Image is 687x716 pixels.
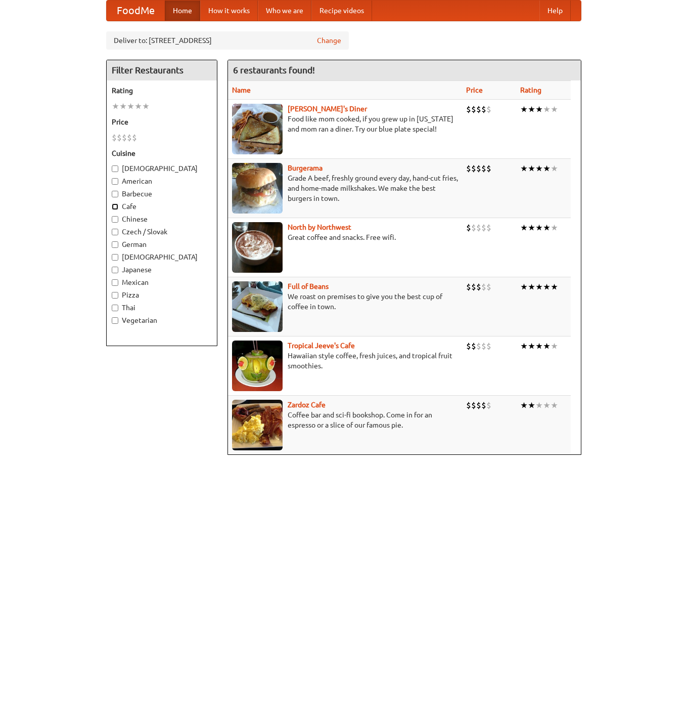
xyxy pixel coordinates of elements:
[232,400,283,450] img: zardoz.jpg
[481,222,486,233] li: $
[127,101,134,112] li: ★
[232,351,458,371] p: Hawaiian style coffee, fresh juices, and tropical fruit smoothies.
[551,104,558,115] li: ★
[112,101,119,112] li: ★
[232,222,283,273] img: north.jpg
[486,400,491,411] li: $
[112,214,212,224] label: Chinese
[112,239,212,249] label: German
[535,400,543,411] li: ★
[112,252,212,262] label: [DEMOGRAPHIC_DATA]
[122,132,127,143] li: $
[486,222,491,233] li: $
[543,281,551,292] li: ★
[528,341,535,352] li: ★
[520,86,541,94] a: Rating
[471,281,476,292] li: $
[471,163,476,174] li: $
[551,341,558,352] li: ★
[107,1,165,21] a: FoodMe
[551,222,558,233] li: ★
[112,303,212,313] label: Thai
[543,163,551,174] li: ★
[233,65,315,75] ng-pluralize: 6 restaurants found!
[107,60,217,80] h4: Filter Restaurants
[288,105,367,113] a: [PERSON_NAME]'s Diner
[528,400,535,411] li: ★
[471,222,476,233] li: $
[476,222,481,233] li: $
[112,305,118,311] input: Thai
[466,341,471,352] li: $
[132,132,137,143] li: $
[471,400,476,411] li: $
[476,400,481,411] li: $
[112,265,212,275] label: Japanese
[466,281,471,292] li: $
[317,35,341,46] a: Change
[112,117,212,127] h5: Price
[112,86,212,96] h5: Rating
[232,281,283,332] img: beans.jpg
[466,400,471,411] li: $
[232,341,283,391] img: jeeves.jpg
[528,104,535,115] li: ★
[142,101,150,112] li: ★
[112,201,212,212] label: Cafe
[112,191,118,197] input: Barbecue
[551,163,558,174] li: ★
[543,222,551,233] li: ★
[535,281,543,292] li: ★
[232,86,251,94] a: Name
[232,173,458,203] p: Grade A beef, freshly ground every day, hand-cut fries, and home-made milkshakes. We make the bes...
[528,281,535,292] li: ★
[551,281,558,292] li: ★
[486,341,491,352] li: $
[471,341,476,352] li: $
[520,104,528,115] li: ★
[134,101,142,112] li: ★
[520,281,528,292] li: ★
[288,223,351,231] b: North by Northwest
[112,203,118,210] input: Cafe
[543,341,551,352] li: ★
[112,148,212,158] h5: Cuisine
[112,165,118,172] input: [DEMOGRAPHIC_DATA]
[112,189,212,199] label: Barbecue
[486,104,491,115] li: $
[288,282,329,290] a: Full of Beans
[258,1,311,21] a: Who we are
[112,254,118,261] input: [DEMOGRAPHIC_DATA]
[481,163,486,174] li: $
[476,104,481,115] li: $
[288,342,355,350] a: Tropical Jeeve's Cafe
[551,400,558,411] li: ★
[486,163,491,174] li: $
[466,104,471,115] li: $
[232,163,283,214] img: burgerama.jpg
[288,164,323,172] b: Burgerama
[520,341,528,352] li: ★
[232,291,458,312] p: We roast on premises to give you the best cup of coffee in town.
[476,163,481,174] li: $
[112,315,212,325] label: Vegetarian
[535,163,543,174] li: ★
[288,401,326,409] b: Zardoz Cafe
[535,222,543,233] li: ★
[528,222,535,233] li: ★
[535,104,543,115] li: ★
[232,114,458,134] p: Food like mom cooked, if you grew up in [US_STATE] and mom ran a diner. Try our blue plate special!
[481,341,486,352] li: $
[539,1,571,21] a: Help
[481,281,486,292] li: $
[471,104,476,115] li: $
[112,317,118,324] input: Vegetarian
[543,400,551,411] li: ★
[476,281,481,292] li: $
[481,104,486,115] li: $
[112,267,118,273] input: Japanese
[112,216,118,223] input: Chinese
